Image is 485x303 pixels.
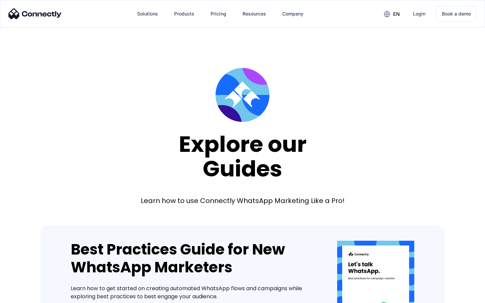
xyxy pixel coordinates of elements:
[413,9,425,19] div: Login
[379,9,405,19] div: en
[169,6,200,22] div: Products
[277,6,309,22] div: Company
[13,291,40,301] ul: Language list
[211,9,226,19] div: Pricing
[71,241,317,276] div: Best Practices Guide for New WhatsApp Marketers
[71,284,317,301] div: Learn how to get started on creating automated WhatsApp flows and campaigns while exploring best ...
[243,9,266,19] div: Resources
[205,6,232,22] a: Pricing
[7,291,40,301] aside: Language selected: English
[141,196,345,205] div: Learn how to use Connectly WhatsApp Marketing Like a Pro!
[174,9,194,19] div: Products
[408,6,431,22] a: Login
[137,9,158,19] div: Solutions
[132,6,163,22] div: Solutions
[436,6,477,22] a: Book a demo
[237,6,271,22] div: Resources
[179,132,306,181] div: Explore our Guides
[393,9,400,19] div: en
[282,9,303,19] div: Company
[8,8,62,19] img: Connectly Logo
